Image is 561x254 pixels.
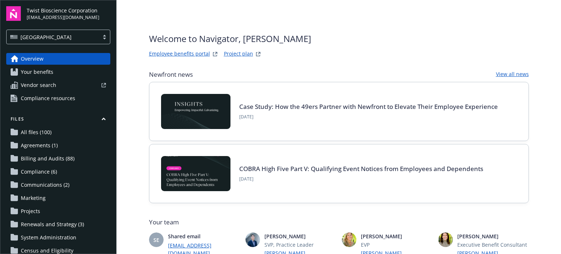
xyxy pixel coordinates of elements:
img: Card Image - INSIGHTS copy.png [161,94,230,129]
span: Welcome to Navigator , [PERSON_NAME] [149,32,311,45]
a: striveWebsite [211,50,220,58]
span: Billing and Audits (88) [21,153,75,164]
a: Employee benefits portal [149,50,210,58]
span: [PERSON_NAME] [264,232,336,240]
a: COBRA High Five Part V: Qualifying Event Notices from Employees and Dependents [239,164,483,173]
a: Vendor search [6,79,110,91]
a: Overview [6,53,110,65]
span: [GEOGRAPHIC_DATA] [10,33,95,41]
span: Your benefits [21,66,53,78]
a: Case Study: How the 49ers Partner with Newfront to Elevate Their Employee Experience [239,102,498,111]
a: projectPlanWebsite [254,50,263,58]
span: Agreements (1) [21,140,58,151]
a: Communications (2) [6,179,110,191]
span: Executive Benefit Consultant [457,241,529,249]
span: Projects [21,205,40,217]
span: Twist Bioscience Corporation [27,7,99,14]
span: Marketing [21,192,46,204]
span: All files (100) [21,126,51,138]
a: Your benefits [6,66,110,78]
button: Files [6,116,110,125]
span: Newfront news [149,70,193,79]
span: [PERSON_NAME] [361,232,432,240]
span: [EMAIL_ADDRESS][DOMAIN_NAME] [27,14,99,21]
button: Twist Bioscience Corporation[EMAIL_ADDRESS][DOMAIN_NAME] [27,6,110,21]
img: photo [245,232,260,247]
span: Communications (2) [21,179,69,191]
a: System Administration [6,232,110,243]
span: Shared email [168,232,240,240]
a: Projects [6,205,110,217]
span: EVP [361,241,432,249]
a: View all news [496,70,529,79]
span: SVP, Practice Leader [264,241,336,249]
a: Compliance (6) [6,166,110,178]
span: [PERSON_NAME] [457,232,529,240]
a: Renewals and Strategy (3) [6,219,110,230]
span: Renewals and Strategy (3) [21,219,84,230]
img: navigator-logo.svg [6,6,21,21]
span: Vendor search [21,79,56,91]
a: Agreements (1) [6,140,110,151]
span: Your team [149,218,529,227]
a: Project plan [224,50,253,58]
span: [DATE] [239,176,483,182]
span: System Administration [21,232,76,243]
img: BLOG-Card Image - Compliance - COBRA High Five Pt 5 - 09-11-25.jpg [161,156,230,191]
a: Billing and Audits (88) [6,153,110,164]
span: Compliance (6) [21,166,57,178]
span: Compliance resources [21,92,75,104]
span: Overview [21,53,43,65]
span: [GEOGRAPHIC_DATA] [20,33,72,41]
img: photo [438,232,453,247]
span: SE [153,236,159,244]
a: Compliance resources [6,92,110,104]
img: photo [342,232,356,247]
a: All files (100) [6,126,110,138]
span: [DATE] [239,114,498,120]
a: Marketing [6,192,110,204]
